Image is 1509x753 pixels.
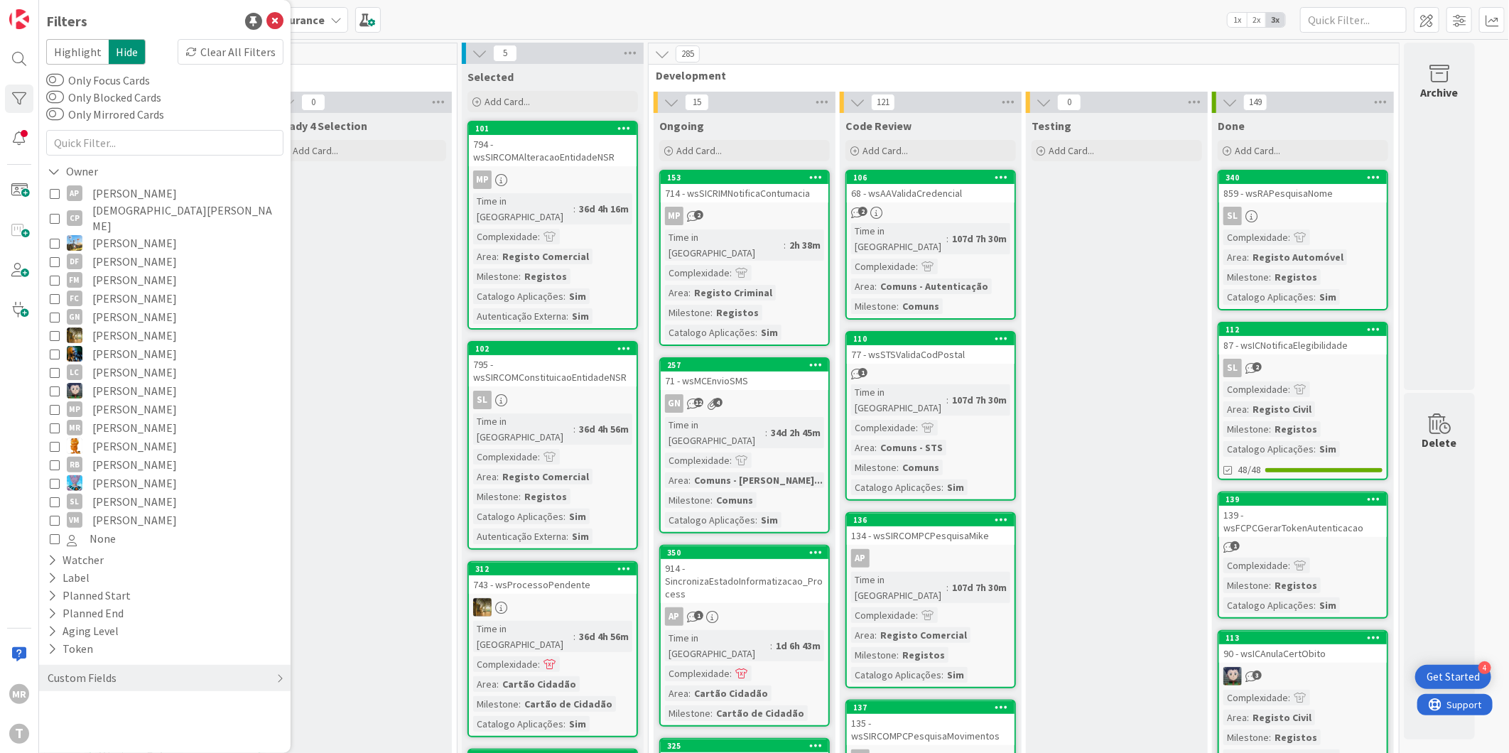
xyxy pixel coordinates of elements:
div: Comuns [899,460,943,475]
div: AP [847,549,1015,568]
div: Catalogo Aplicações [1223,289,1314,305]
button: DG [PERSON_NAME] [50,234,280,252]
div: Complexidade [851,259,916,274]
div: 101794 - wsSIRCOMAlteracaoEntidadeNSR [469,122,637,166]
div: Complexidade [665,453,730,468]
div: Planned Start [46,587,132,605]
div: SL [469,391,637,409]
div: 110 [847,332,1015,345]
div: 795 - wsSIRCOMConstituicaoEntidadeNSR [469,355,637,386]
span: : [1269,421,1271,437]
span: 1 [1231,541,1240,551]
div: Sim [943,480,968,495]
div: Complexidade [1223,558,1288,573]
div: Sim [757,325,781,340]
div: Complexidade [473,449,538,465]
div: Time in [GEOGRAPHIC_DATA] [851,572,946,603]
div: AP [67,185,82,201]
span: Testing [1032,119,1071,133]
span: 1 [858,368,867,377]
div: 350 [667,548,828,558]
div: Catalogo Aplicações [1223,441,1314,457]
div: Complexidade [851,420,916,435]
span: Development [656,68,1381,82]
button: Only Blocked Cards [46,90,64,104]
span: : [497,249,499,264]
div: Complexidade [1223,381,1288,397]
button: MP [PERSON_NAME] [50,400,280,418]
div: Milestone [851,460,897,475]
div: 10668 - wsAAValidaCredencial [847,171,1015,202]
span: : [538,229,540,244]
span: [PERSON_NAME] [92,418,177,437]
div: Complexidade [1223,229,1288,245]
div: SL [67,494,82,509]
div: 139139 - wsFCPCGerarTokenAutenticacao [1219,493,1387,537]
span: : [1269,578,1271,593]
div: MP [67,401,82,417]
button: RL [PERSON_NAME] [50,437,280,455]
span: [PERSON_NAME] [92,455,177,474]
div: Milestone [851,298,897,314]
span: : [1247,249,1249,265]
div: Comuns - [PERSON_NAME]... [691,472,826,488]
span: [PERSON_NAME] [92,474,177,492]
span: 0 [1057,94,1081,111]
div: DF [67,254,82,269]
span: Highlight [46,39,109,65]
div: 2h 38m [786,237,824,253]
div: Area [665,472,688,488]
div: Registo Automóvel [1249,249,1347,265]
div: Registos [521,269,570,284]
span: : [710,305,713,320]
div: 112 [1219,323,1387,336]
div: 153 [661,171,828,184]
div: Milestone [473,489,519,504]
div: 312 [469,563,637,575]
div: Catalogo Aplicações [473,509,563,524]
div: 36d 4h 16m [575,201,632,217]
div: 107d 7h 30m [948,231,1010,247]
div: 139 - wsFCPCGerarTokenAutenticacao [1219,506,1387,537]
span: : [946,580,948,595]
div: LS [1219,667,1387,686]
div: LC [67,364,82,380]
div: Milestone [1223,269,1269,285]
button: Only Mirrored Cards [46,107,64,121]
span: : [688,472,691,488]
input: Quick Filter... [46,130,283,156]
span: 0 [301,94,325,111]
div: 102795 - wsSIRCOMConstituicaoEntidadeNSR [469,342,637,386]
span: [PERSON_NAME] [92,511,177,529]
span: Ready 4 Selection [276,119,367,133]
div: Sim [1316,289,1340,305]
div: 106 [847,171,1015,184]
div: Autenticação Externa [473,529,566,544]
span: 4 [713,398,723,407]
span: : [755,325,757,340]
div: Registos [1271,578,1321,593]
span: 2 [694,210,703,220]
span: 2 [1253,362,1262,372]
div: Autenticação Externa [473,308,566,324]
span: : [1314,289,1316,305]
div: Milestone [665,492,710,508]
div: 136134 - wsSIRCOMPCPesquisaMike [847,514,1015,545]
span: : [566,308,568,324]
div: GN [665,394,683,413]
div: 101 [475,124,637,134]
div: 714 - wsSICRIMNotificaContumacia [661,184,828,202]
div: 859 - wsRAPesquisaNome [1219,184,1387,202]
div: Clear All Filters [178,39,283,65]
div: Catalogo Aplicações [665,512,755,528]
span: : [519,269,521,284]
div: Time in [GEOGRAPHIC_DATA] [665,229,784,261]
span: Hide [109,39,146,65]
div: MP [665,207,683,225]
div: GN [661,394,828,413]
div: 257 [667,360,828,370]
span: : [946,392,948,408]
div: SL [1219,207,1387,225]
div: 110 [853,334,1015,344]
span: [PERSON_NAME] [92,363,177,381]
